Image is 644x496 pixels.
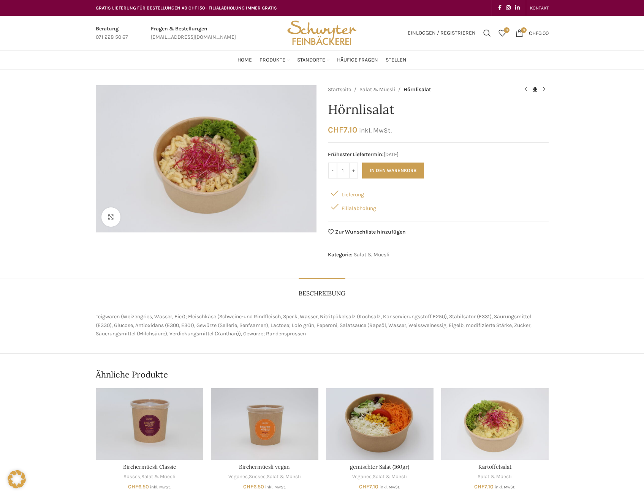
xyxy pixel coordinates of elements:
a: Veganes [228,473,248,480]
a: Home [237,52,252,68]
a: Instagram social link [504,3,513,13]
a: Häufige Fragen [337,52,378,68]
span: Häufige Fragen [337,57,378,64]
a: Salat & Müesli [373,473,407,480]
span: Standorte [297,57,325,64]
a: KONTAKT [530,0,549,16]
small: inkl. MwSt. [495,485,515,490]
a: Salat & Müesli [359,85,395,94]
span: Home [237,57,252,64]
span: Ähnliche Produkte [96,369,168,381]
a: Kartoffelsalat [478,463,511,470]
span: Stellen [386,57,407,64]
span: Einloggen / Registrieren [408,30,476,36]
span: CHF [128,483,138,490]
span: KONTAKT [530,5,549,11]
a: Facebook social link [496,3,504,13]
span: CHF [328,125,343,134]
a: Infobox link [96,25,128,42]
a: Previous product [521,85,530,94]
span: GRATIS LIEFERUNG FÜR BESTELLUNGEN AB CHF 150 - FILIALABHOLUNG IMMER GRATIS [96,5,277,11]
a: Einloggen / Registrieren [404,25,479,41]
img: Bäckerei Schwyter [285,16,359,50]
input: - [328,163,337,178]
span: Zur Wunschliste hinzufügen [335,229,406,235]
small: inkl. MwSt. [359,126,392,134]
small: inkl. MwSt. [380,485,400,490]
div: Filialabholung [328,200,549,213]
button: In den Warenkorb [362,163,424,178]
a: Standorte [297,52,329,68]
small: inkl. MwSt. [265,485,286,490]
a: Zur Wunschliste hinzufügen [328,229,406,235]
a: Birchermüesli vegan [211,388,318,460]
nav: Breadcrumb [328,85,514,94]
a: Birchermüesli Classic [123,463,176,470]
a: Kartoffelsalat [441,388,549,460]
a: Stellen [386,52,407,68]
a: Site logo [285,29,359,36]
p: Teigwaren (Weizengries, Wasser, Eier); Fleischkäse (Schweine-und Rindfleisch, Speck, Wasser, Nitr... [96,313,549,338]
a: Produkte [259,52,290,68]
a: Startseite [328,85,351,94]
a: Suchen [479,25,495,41]
a: 0 [495,25,510,41]
a: Next product [540,85,549,94]
small: inkl. MwSt. [150,485,171,490]
a: Salat & Müesli [267,473,301,480]
div: Lieferung [328,186,549,200]
bdi: 6.50 [243,483,264,490]
div: Main navigation [92,52,552,68]
div: Secondary navigation [526,0,552,16]
a: Salat & Müesli [478,473,512,480]
a: Birchermüesli Classic [96,388,203,460]
a: Birchermüesli vegan [239,463,290,470]
h1: Hörnlisalat [328,102,549,117]
a: Süsses [123,473,140,480]
div: , [96,473,203,480]
span: Produkte [259,57,285,64]
div: , , [211,473,318,480]
span: Frühester Liefertermin: [328,151,384,158]
input: + [349,163,358,178]
bdi: 7.10 [359,483,378,490]
span: 0 [504,27,510,33]
a: 0 CHF0.00 [512,25,552,41]
a: Infobox link [151,25,236,42]
span: Kategorie: [328,251,353,258]
span: CHF [529,30,538,36]
a: Salat & Müesli [141,473,176,480]
bdi: 7.10 [474,483,494,490]
span: 0 [521,27,527,33]
span: CHF [243,483,253,490]
a: Salat & Müesli [354,251,389,258]
input: Produktmenge [337,163,349,178]
a: Süsses [249,473,266,480]
a: gemischter Salat (160gr) [326,388,434,460]
bdi: 0.00 [529,30,549,36]
span: CHF [474,483,484,490]
bdi: 6.50 [128,483,149,490]
span: Beschreibung [299,289,345,297]
a: Linkedin social link [513,3,522,13]
div: Meine Wunschliste [495,25,510,41]
a: Veganes [352,473,372,480]
span: CHF [359,483,369,490]
span: [DATE] [328,150,549,159]
span: Hörnlisalat [403,85,431,94]
a: gemischter Salat (160gr) [350,463,409,470]
bdi: 7.10 [328,125,357,134]
div: , [326,473,434,480]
